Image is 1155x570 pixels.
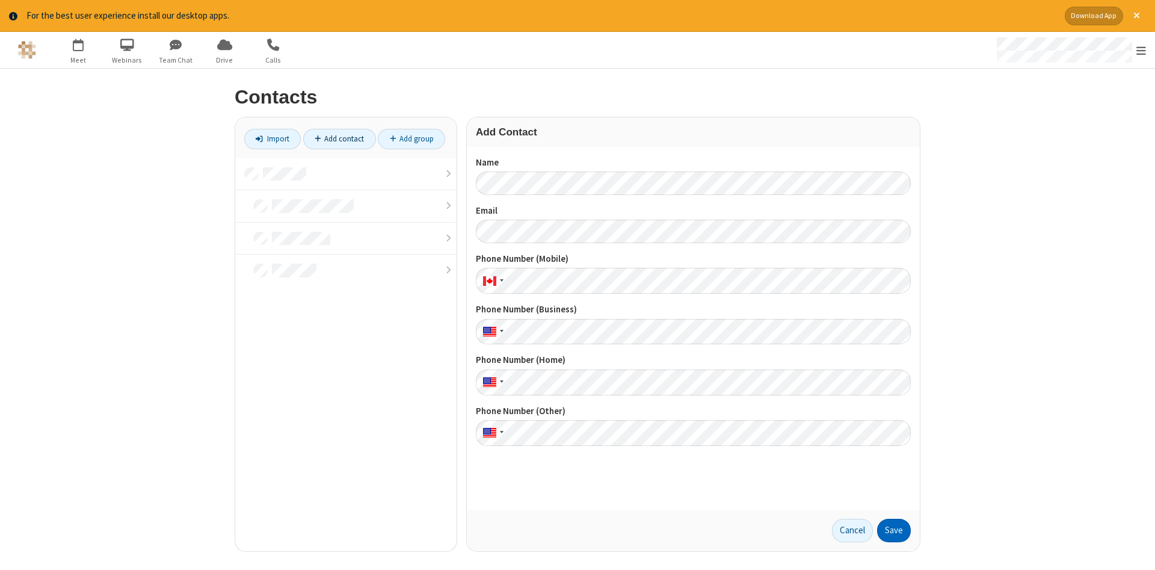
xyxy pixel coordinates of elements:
[1065,7,1123,25] button: Download App
[251,55,296,66] span: Calls
[476,370,507,395] div: United States: + 1
[476,353,911,367] label: Phone Number (Home)
[476,420,507,446] div: United States: + 1
[303,129,376,149] a: Add contact
[985,32,1155,68] div: Open menu
[476,252,911,266] label: Phone Number (Mobile)
[1127,7,1146,25] button: Close alert
[476,204,911,218] label: Email
[476,268,507,294] div: Canada: + 1
[378,129,445,149] a: Add group
[153,55,199,66] span: Team Chat
[235,87,920,108] h2: Contacts
[244,129,301,149] a: Import
[476,156,911,170] label: Name
[56,55,101,66] span: Meet
[476,303,911,317] label: Phone Number (Business)
[105,55,150,66] span: Webinars
[476,319,507,345] div: United States: + 1
[476,126,911,138] h3: Add Contact
[4,32,49,68] button: Logo
[832,519,873,543] a: Cancel
[202,55,247,66] span: Drive
[18,41,36,59] img: QA Selenium DO NOT DELETE OR CHANGE
[26,9,1056,23] div: For the best user experience install our desktop apps.
[476,404,911,418] label: Phone Number (Other)
[877,519,911,543] button: Save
